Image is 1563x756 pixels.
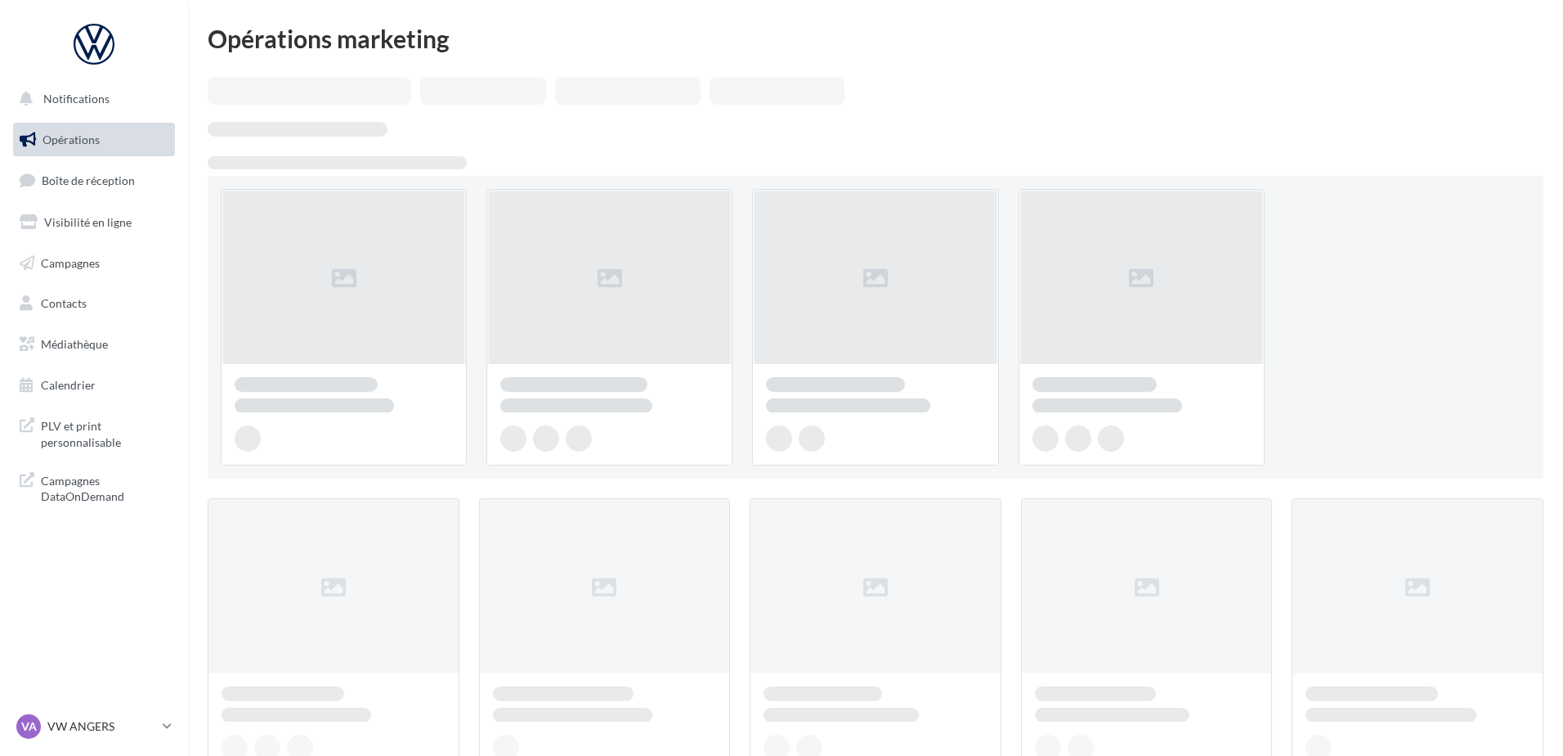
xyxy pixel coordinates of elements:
a: VA VW ANGERS [13,711,175,742]
span: Campagnes [41,255,100,269]
span: Visibilité en ligne [44,215,132,229]
span: Calendrier [41,378,96,392]
span: VA [21,718,37,735]
span: Notifications [43,92,110,106]
a: Boîte de réception [10,163,178,198]
a: Opérations [10,123,178,157]
div: Opérations marketing [208,26,1543,51]
span: Médiathèque [41,337,108,351]
span: Contacts [41,296,87,310]
span: PLV et print personnalisable [41,415,168,450]
span: Opérations [43,133,100,146]
a: Visibilité en ligne [10,205,178,240]
a: Contacts [10,286,178,321]
a: Campagnes [10,246,178,281]
span: Campagnes DataOnDemand [41,470,168,505]
a: PLV et print personnalisable [10,408,178,457]
button: Notifications [10,82,172,116]
a: Calendrier [10,368,178,403]
p: VW ANGERS [47,718,156,735]
a: Campagnes DataOnDemand [10,463,178,511]
a: Médiathèque [10,327,178,362]
span: Boîte de réception [42,173,135,187]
